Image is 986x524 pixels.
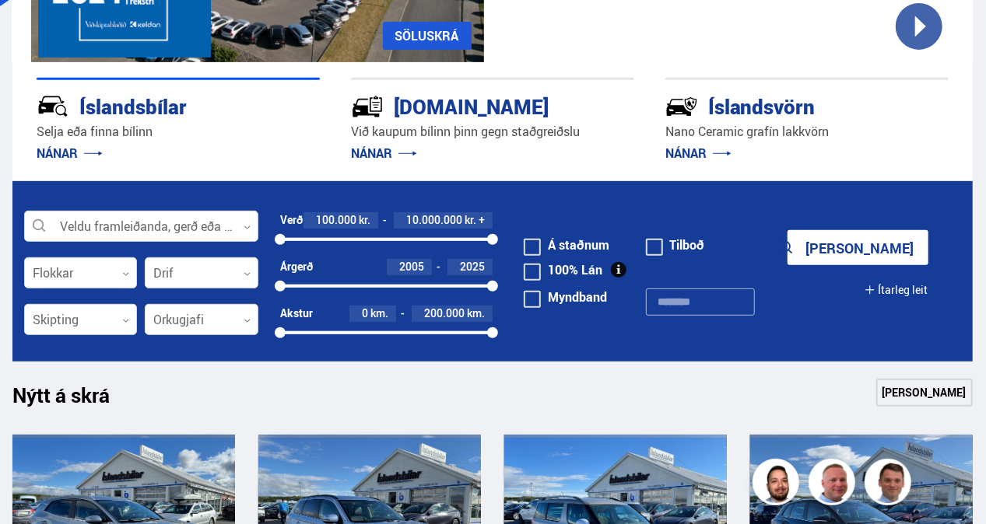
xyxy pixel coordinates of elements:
[665,145,732,162] a: NÁNAR
[280,260,313,273] div: Árgerð
[465,214,476,226] span: kr.
[811,461,858,508] img: siFngHWaQ9KaOqBr.png
[359,214,370,226] span: kr.
[351,123,634,141] p: Við kaupum bílinn þinn gegn staðgreiðslu
[524,291,607,303] label: Myndband
[865,272,928,307] button: Ítarleg leit
[867,461,914,508] img: FbJEzSuNWCJXmdc-.webp
[646,239,705,251] label: Tilboð
[351,92,579,119] div: [DOMAIN_NAME]
[280,307,313,320] div: Akstur
[280,214,303,226] div: Verð
[665,92,893,119] div: Íslandsvörn
[37,123,320,141] p: Selja eða finna bílinn
[524,264,602,276] label: 100% Lán
[12,383,137,416] h1: Nýtt á skrá
[399,259,424,274] span: 2005
[460,259,485,274] span: 2025
[370,307,388,320] span: km.
[755,461,802,508] img: nhp88E3Fdnt1Opn2.png
[37,92,265,119] div: Íslandsbílar
[524,239,609,251] label: Á staðnum
[362,306,368,320] span: 0
[351,90,384,123] img: tr5P-W3DuiFaO7aO.svg
[37,145,103,162] a: NÁNAR
[406,212,462,227] span: 10.000.000
[788,230,928,265] button: [PERSON_NAME]
[876,379,973,407] a: [PERSON_NAME]
[665,123,949,141] p: Nano Ceramic grafín lakkvörn
[351,145,417,162] a: NÁNAR
[37,90,69,123] img: JRvxyua_JYH6wB4c.svg
[424,306,465,320] span: 200.000
[467,307,485,320] span: km.
[665,90,698,123] img: -Svtn6bYgwAsiwNX.svg
[12,6,59,53] button: Opna LiveChat spjallviðmót
[479,214,485,226] span: +
[316,212,356,227] span: 100.000
[383,22,472,50] a: SÖLUSKRÁ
